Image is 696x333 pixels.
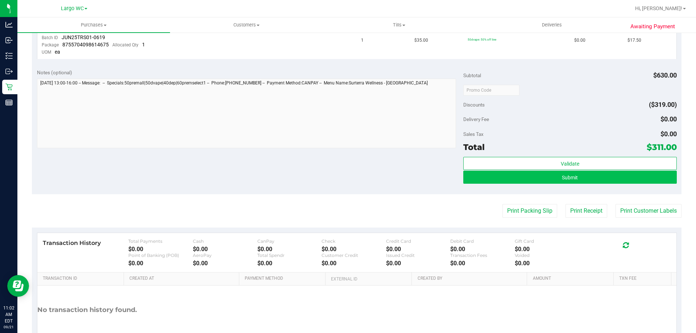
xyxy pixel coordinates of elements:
a: Created At [129,276,236,282]
div: Check [322,238,386,244]
span: 1 [142,42,145,47]
span: ($319.00) [649,101,677,108]
span: $311.00 [647,142,677,152]
span: $35.00 [414,37,428,44]
span: Validate [561,161,579,167]
div: $0.00 [515,246,579,253]
span: ea [55,49,60,55]
span: Customers [170,22,322,28]
input: Promo Code [463,85,519,96]
div: Voided [515,253,579,258]
span: Batch ID [42,35,58,40]
span: Tills [323,22,475,28]
span: $0.00 [660,115,677,123]
button: Print Customer Labels [616,204,681,218]
span: Sales Tax [463,131,484,137]
div: $0.00 [257,246,322,253]
span: Delivery Fee [463,116,489,122]
div: $0.00 [386,260,451,267]
span: $17.50 [627,37,641,44]
div: $0.00 [322,246,386,253]
span: 1 [361,37,364,44]
span: $630.00 [653,71,677,79]
a: Transaction ID [43,276,121,282]
span: 50dvape: 50% off line [468,38,496,41]
p: 11:02 AM EDT [3,305,14,324]
a: Created By [418,276,524,282]
iframe: Resource center [7,275,29,297]
a: Customers [170,17,323,33]
div: Customer Credit [322,253,386,258]
div: $0.00 [257,260,322,267]
div: Issued Credit [386,253,451,258]
button: Validate [463,157,676,170]
span: Largo WC [61,5,84,12]
div: CanPay [257,238,322,244]
div: Cash [193,238,257,244]
div: $0.00 [386,246,451,253]
div: Gift Card [515,238,579,244]
div: $0.00 [193,246,257,253]
a: Payment Method [245,276,323,282]
a: Tills [323,17,475,33]
a: Deliveries [476,17,628,33]
span: Subtotal [463,72,481,78]
span: Discounts [463,98,485,111]
div: $0.00 [450,260,515,267]
a: Purchases [17,17,170,33]
span: Notes (optional) [37,70,72,75]
div: $0.00 [322,260,386,267]
span: Awaiting Payment [630,22,675,31]
span: $0.00 [660,130,677,138]
span: JUN25TRS01-0619 [62,34,105,40]
div: $0.00 [128,246,193,253]
span: Total [463,142,485,152]
span: Deliveries [532,22,572,28]
div: $0.00 [193,260,257,267]
inline-svg: Reports [5,99,13,106]
inline-svg: Inventory [5,52,13,59]
span: $0.00 [574,37,585,44]
inline-svg: Outbound [5,68,13,75]
div: $0.00 [515,260,579,267]
span: 8755704098614675 [62,42,109,47]
div: Total Spendr [257,253,322,258]
span: Hi, [PERSON_NAME]! [635,5,682,11]
a: Amount [533,276,611,282]
a: Txn Fee [619,276,668,282]
div: Total Payments [128,238,193,244]
div: $0.00 [450,246,515,253]
button: Submit [463,171,676,184]
div: Debit Card [450,238,515,244]
button: Print Receipt [565,204,607,218]
span: Submit [562,175,578,180]
inline-svg: Analytics [5,21,13,28]
inline-svg: Retail [5,83,13,91]
div: Point of Banking (POB) [128,253,193,258]
div: Transaction Fees [450,253,515,258]
div: $0.00 [128,260,193,267]
th: External ID [325,272,411,286]
button: Print Packing Slip [502,204,557,218]
div: AeroPay [193,253,257,258]
span: Package [42,42,59,47]
span: Allocated Qty [112,42,138,47]
div: Credit Card [386,238,451,244]
p: 09/21 [3,324,14,330]
inline-svg: Inbound [5,37,13,44]
span: UOM [42,50,51,55]
span: Purchases [17,22,170,28]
